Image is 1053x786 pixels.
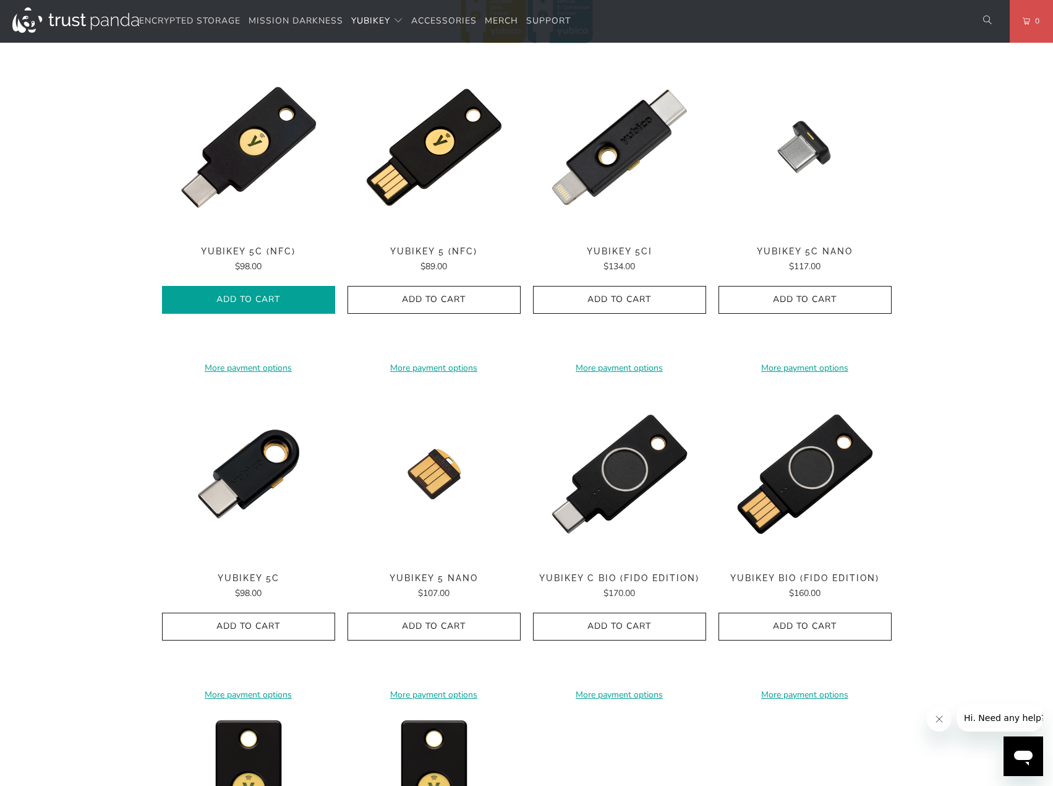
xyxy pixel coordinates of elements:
[718,387,892,561] img: YubiKey Bio (FIDO Edition) - Trust Panda
[485,15,518,27] span: Merch
[235,587,262,599] span: $98.00
[533,246,706,274] a: YubiKey 5Ci $134.00
[162,246,335,274] a: YubiKey 5C (NFC) $98.00
[162,361,335,375] a: More payment options
[533,361,706,375] a: More payment options
[1030,14,1040,28] span: 0
[789,261,821,272] span: $117.00
[347,573,521,584] span: YubiKey 5 Nano
[347,61,521,234] a: YubiKey 5 (NFC) - Trust Panda YubiKey 5 (NFC) - Trust Panda
[718,61,892,234] img: YubiKey 5C Nano - Trust Panda
[718,573,892,600] a: YubiKey Bio (FIDO Edition) $160.00
[789,587,821,599] span: $160.00
[718,246,892,274] a: YubiKey 5C Nano $117.00
[351,15,390,27] span: YubiKey
[927,707,952,732] iframe: Close message
[162,387,335,561] a: YubiKey 5C - Trust Panda YubiKey 5C - Trust Panda
[162,286,335,314] button: Add to Cart
[718,286,892,314] button: Add to Cart
[347,573,521,600] a: YubiKey 5 Nano $107.00
[420,261,447,272] span: $89.00
[347,387,521,561] a: YubiKey 5 Nano - Trust Panda YubiKey 5 Nano - Trust Panda
[162,246,335,257] span: YubiKey 5C (NFC)
[162,61,335,234] a: YubiKey 5C (NFC) - Trust Panda YubiKey 5C (NFC) - Trust Panda
[533,61,706,234] a: YubiKey 5Ci - Trust Panda YubiKey 5Ci - Trust Panda
[718,246,892,257] span: YubiKey 5C Nano
[139,7,571,36] nav: Translation missing: en.navigation.header.main_nav
[139,15,241,27] span: Encrypted Storage
[546,295,693,305] span: Add to Cart
[526,15,571,27] span: Support
[533,613,706,641] button: Add to Cart
[347,361,521,375] a: More payment options
[347,246,521,274] a: YubiKey 5 (NFC) $89.00
[360,295,508,305] span: Add to Cart
[1004,736,1043,776] iframe: Button to launch messaging window
[957,704,1043,732] iframe: Message from company
[249,7,343,36] a: Mission Darkness
[249,15,343,27] span: Mission Darkness
[533,61,706,234] img: YubiKey 5Ci - Trust Panda
[162,688,335,702] a: More payment options
[418,587,450,599] span: $107.00
[347,613,521,641] button: Add to Cart
[533,573,706,584] span: YubiKey C Bio (FIDO Edition)
[533,286,706,314] button: Add to Cart
[12,7,139,33] img: Trust Panda Australia
[533,387,706,561] a: YubiKey C Bio (FIDO Edition) - Trust Panda YubiKey C Bio (FIDO Edition) - Trust Panda
[731,621,879,632] span: Add to Cart
[162,573,335,584] span: YubiKey 5C
[603,261,635,272] span: $134.00
[360,621,508,632] span: Add to Cart
[162,613,335,641] button: Add to Cart
[162,61,335,234] img: YubiKey 5C (NFC) - Trust Panda
[162,573,335,600] a: YubiKey 5C $98.00
[718,688,892,702] a: More payment options
[139,7,241,36] a: Encrypted Storage
[411,15,477,27] span: Accessories
[411,7,477,36] a: Accessories
[347,61,521,234] img: YubiKey 5 (NFC) - Trust Panda
[533,688,706,702] a: More payment options
[347,387,521,561] img: YubiKey 5 Nano - Trust Panda
[175,295,322,305] span: Add to Cart
[718,61,892,234] a: YubiKey 5C Nano - Trust Panda YubiKey 5C Nano - Trust Panda
[235,261,262,272] span: $98.00
[718,387,892,561] a: YubiKey Bio (FIDO Edition) - Trust Panda YubiKey Bio (FIDO Edition) - Trust Panda
[7,9,89,19] span: Hi. Need any help?
[533,246,706,257] span: YubiKey 5Ci
[485,7,518,36] a: Merch
[718,361,892,375] a: More payment options
[718,613,892,641] button: Add to Cart
[347,246,521,257] span: YubiKey 5 (NFC)
[533,387,706,561] img: YubiKey C Bio (FIDO Edition) - Trust Panda
[718,573,892,584] span: YubiKey Bio (FIDO Edition)
[731,295,879,305] span: Add to Cart
[526,7,571,36] a: Support
[603,587,635,599] span: $170.00
[351,7,403,36] summary: YubiKey
[347,286,521,314] button: Add to Cart
[162,387,335,561] img: YubiKey 5C - Trust Panda
[533,573,706,600] a: YubiKey C Bio (FIDO Edition) $170.00
[546,621,693,632] span: Add to Cart
[347,688,521,702] a: More payment options
[175,621,322,632] span: Add to Cart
